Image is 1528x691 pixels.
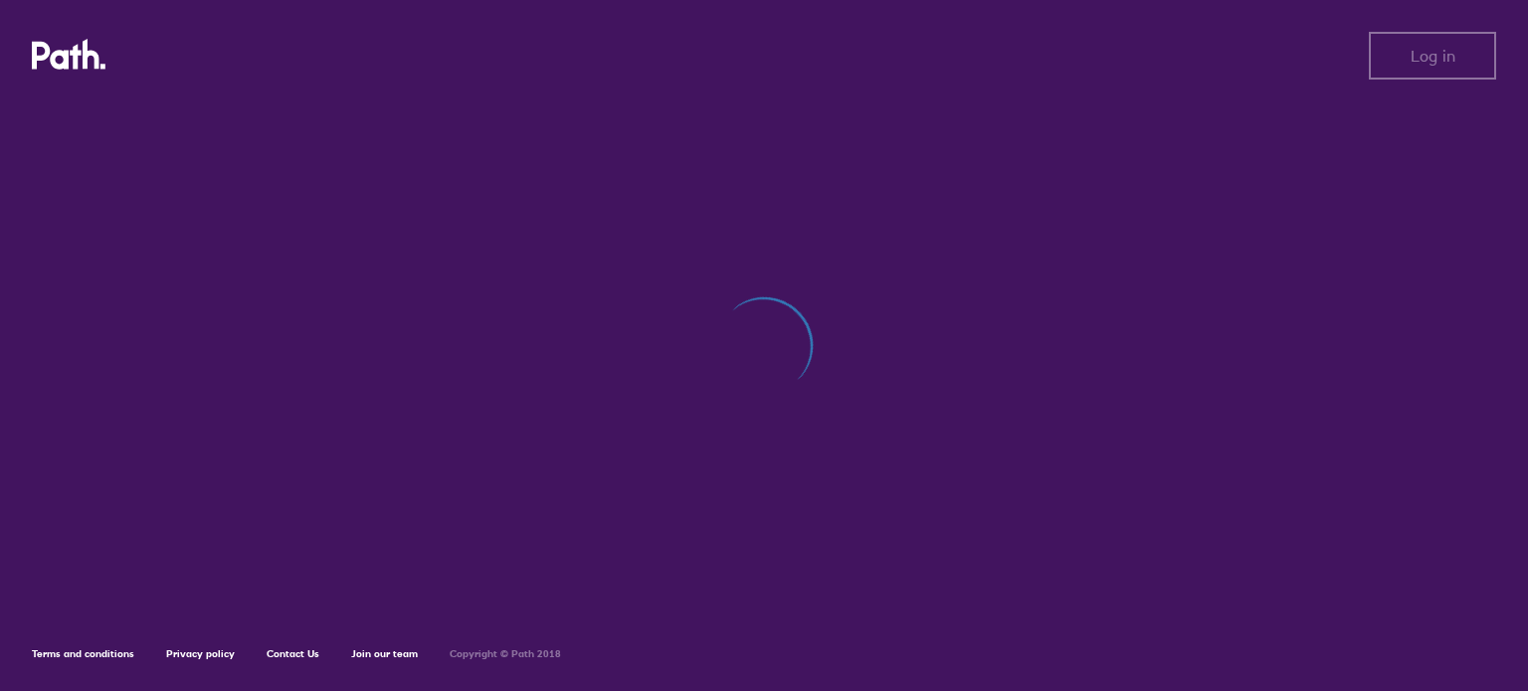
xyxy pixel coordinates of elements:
[1369,32,1496,80] button: Log in
[1411,47,1455,65] span: Log in
[32,647,134,660] a: Terms and conditions
[267,647,319,660] a: Contact Us
[166,647,235,660] a: Privacy policy
[450,648,561,660] h6: Copyright © Path 2018
[351,647,418,660] a: Join our team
